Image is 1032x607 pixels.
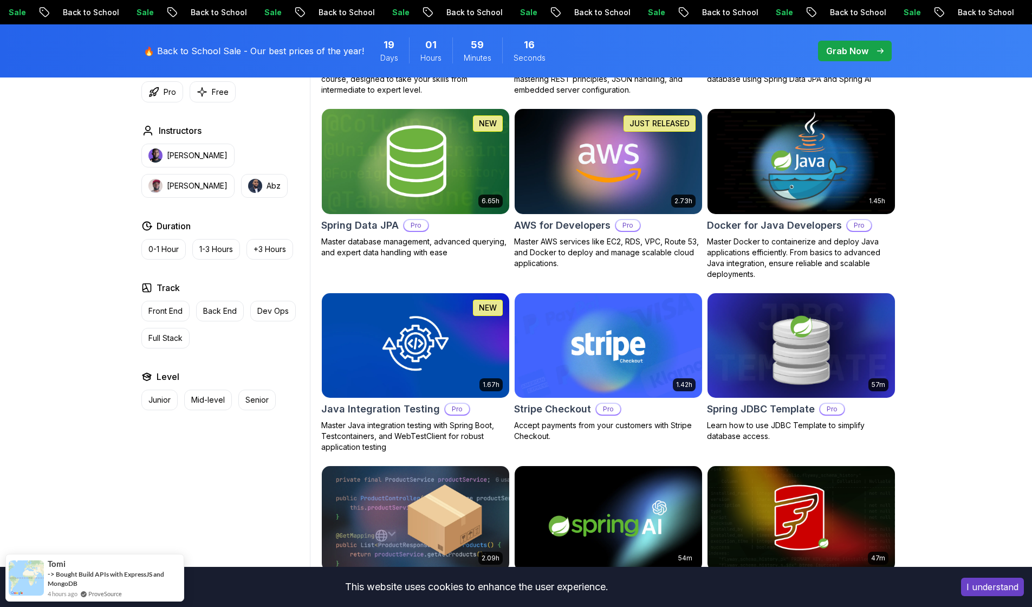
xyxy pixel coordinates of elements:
[707,108,895,280] a: Docker for Java Developers card1.45hDocker for Java DevelopersProMaster Docker to containerize an...
[247,7,282,18] p: Sale
[674,197,692,205] p: 2.73h
[46,7,119,18] p: Back to School
[631,7,665,18] p: Sale
[826,44,868,57] p: Grab Now
[157,370,179,383] h2: Level
[515,293,702,398] img: Stripe Checkout card
[164,87,176,98] p: Pro
[88,589,122,598] a: ProveSource
[514,108,703,269] a: AWS for Developers card2.73hJUST RELEASEDAWS for DevelopersProMaster AWS services like EC2, RDS, ...
[514,236,703,269] p: Master AWS services like EC2, RDS, VPC, Route 53, and Docker to deploy and manage scalable cloud ...
[847,220,871,231] p: Pro
[940,7,1014,18] p: Back to School
[961,578,1024,596] button: Accept cookies
[173,7,247,18] p: Back to School
[404,220,428,231] p: Pro
[321,108,510,258] a: Spring Data JPA card6.65hNEWSpring Data JPAProMaster database management, advanced querying, and ...
[707,218,842,233] h2: Docker for Java Developers
[48,589,77,598] span: 4 hours ago
[238,390,276,410] button: Senior
[191,395,225,405] p: Mid-level
[48,559,66,569] span: Tomi
[482,554,499,563] p: 2.09h
[148,306,183,317] p: Front End
[141,390,178,410] button: Junior
[192,239,240,260] button: 1-3 Hours
[148,148,163,163] img: instructor img
[872,380,885,389] p: 57m
[141,301,190,321] button: Front End
[148,179,163,193] img: instructor img
[676,380,692,389] p: 1.42h
[157,219,191,233] h2: Duration
[8,575,945,599] div: This website uses cookies to enhance the user experience.
[321,293,510,453] a: Java Integration Testing card1.67hNEWJava Integration TestingProMaster Java integration testing w...
[514,402,591,417] h2: Stripe Checkout
[141,174,235,198] button: instructor img[PERSON_NAME]
[820,404,844,415] p: Pro
[515,109,702,214] img: AWS for Developers card
[708,466,895,571] img: Flyway and Spring Boot card
[148,395,171,405] p: Junior
[871,554,885,563] p: 47m
[196,301,244,321] button: Back End
[119,7,154,18] p: Sale
[9,560,44,596] img: provesource social proof notification image
[503,7,537,18] p: Sale
[321,236,510,258] p: Master database management, advanced querying, and expert data handling with ease
[141,81,183,102] button: Pro
[48,570,164,587] a: Bought Build APIs with ExpressJS and MongoDB
[707,402,815,417] h2: Spring JDBC Template
[241,174,288,198] button: instructor imgAbz
[199,244,233,255] p: 1-3 Hours
[464,53,491,63] span: Minutes
[703,106,899,216] img: Docker for Java Developers card
[144,44,364,57] p: 🔥 Back to School Sale - Our best prices of the year!
[48,570,55,578] span: ->
[678,554,692,563] p: 54m
[707,293,895,442] a: Spring JDBC Template card57mSpring JDBC TemplateProLearn how to use JDBC Template to simplify dat...
[184,390,232,410] button: Mid-level
[321,63,510,95] p: Dive deep into Spring Boot with our advanced course, designed to take your skills from intermedia...
[425,37,437,53] span: 1 Hours
[141,144,235,167] button: instructor img[PERSON_NAME]
[322,109,509,214] img: Spring Data JPA card
[629,118,690,129] p: JUST RELEASED
[482,197,499,205] p: 6.65h
[557,7,631,18] p: Back to School
[685,7,758,18] p: Back to School
[321,420,510,453] p: Master Java integration testing with Spring Boot, Testcontainers, and WebTestClient for robust ap...
[157,281,180,294] h2: Track
[514,293,703,442] a: Stripe Checkout card1.42hStripe CheckoutProAccept payments from your customers with Stripe Checkout.
[429,7,503,18] p: Back to School
[245,395,269,405] p: Senior
[445,404,469,415] p: Pro
[708,293,895,398] img: Spring JDBC Template card
[321,402,440,417] h2: Java Integration Testing
[886,7,921,18] p: Sale
[167,180,228,191] p: [PERSON_NAME]
[479,118,497,129] p: NEW
[483,380,499,389] p: 1.67h
[375,7,410,18] p: Sale
[380,53,398,63] span: Days
[471,37,484,53] span: 59 Minutes
[257,306,289,317] p: Dev Ops
[514,218,611,233] h2: AWS for Developers
[707,236,895,280] p: Master Docker to containerize and deploy Java applications efficiently. From basics to advanced J...
[420,53,442,63] span: Hours
[384,37,394,53] span: 19 Days
[212,87,229,98] p: Free
[514,63,703,95] p: Learn to build robust, scalable APIs with Spring Boot, mastering REST principles, JSON handling, ...
[301,7,375,18] p: Back to School
[250,301,296,321] button: Dev Ops
[322,466,509,571] img: Spring Boot Product API card
[148,244,179,255] p: 0-1 Hour
[479,302,497,313] p: NEW
[248,179,262,193] img: instructor img
[267,180,281,191] p: Abz
[616,220,640,231] p: Pro
[514,420,703,442] p: Accept payments from your customers with Stripe Checkout.
[869,197,885,205] p: 1.45h
[813,7,886,18] p: Back to School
